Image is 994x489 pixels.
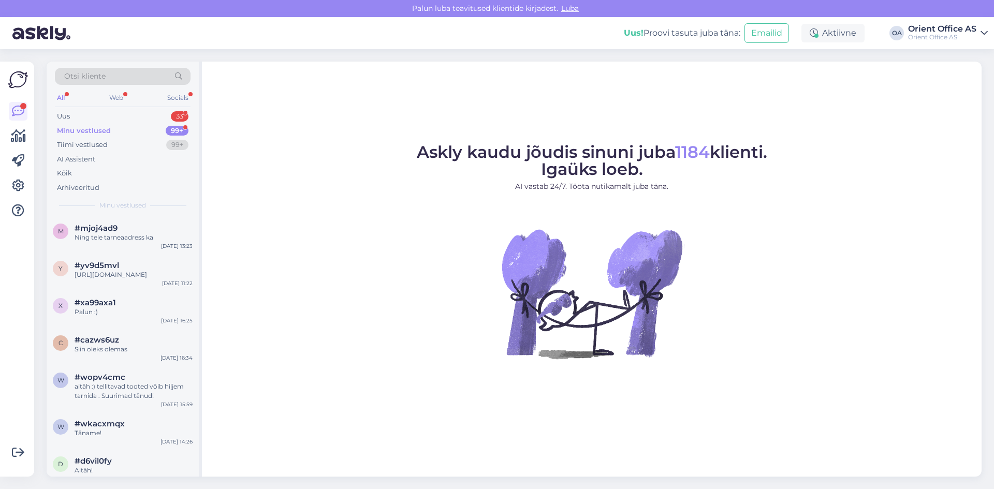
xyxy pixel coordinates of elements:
div: Socials [165,91,191,105]
div: [DATE] 13:23 [161,242,193,250]
span: c [59,339,63,347]
div: [DATE] 16:34 [160,354,193,362]
div: Web [107,91,125,105]
span: Otsi kliente [64,71,106,82]
div: 99+ [166,140,188,150]
div: [DATE] 16:25 [161,317,193,324]
span: w [57,376,64,384]
div: Proovi tasuta juba täna: [624,27,740,39]
span: #wopv4cmc [75,373,125,382]
p: AI vastab 24/7. Tööta nutikamalt juba täna. [417,181,767,192]
div: 99+ [166,126,188,136]
a: Orient Office ASOrient Office AS [908,25,988,41]
div: Minu vestlused [57,126,111,136]
span: w [57,423,64,431]
div: [URL][DOMAIN_NAME] [75,270,193,279]
div: All [55,91,67,105]
div: Kõik [57,168,72,179]
span: Askly kaudu jõudis sinuni juba klienti. Igaüks loeb. [417,142,767,179]
div: Siin oleks olemas [75,345,193,354]
span: Minu vestlused [99,201,146,210]
div: AI Assistent [57,154,95,165]
span: #yv9d5mvl [75,261,119,270]
span: Luba [558,4,582,13]
div: aitäh :) tellitavad tooted võib hiljem tarnida . Suurimad tänud! [75,382,193,401]
span: y [59,264,63,272]
div: OA [889,26,904,40]
div: [DATE] 15:59 [161,401,193,408]
img: No Chat active [499,200,685,387]
div: Arhiveeritud [57,183,99,193]
span: 1184 [675,142,710,162]
span: #wkacxmqx [75,419,125,428]
span: d [58,460,63,468]
div: [DATE] 12:52 [161,475,193,483]
button: Emailid [744,23,789,43]
div: Uus [57,111,70,122]
div: Täname! [75,428,193,438]
span: x [59,302,63,309]
div: Orient Office AS [908,25,976,33]
b: Uus! [624,28,644,38]
div: [DATE] 11:22 [162,279,193,287]
div: Tiimi vestlused [57,140,108,150]
div: Orient Office AS [908,33,976,41]
span: #xa99axa1 [75,298,116,307]
div: Ning teie tarneaadress ka [75,233,193,242]
img: Askly Logo [8,70,28,90]
div: Aktiivne [801,24,865,42]
span: m [58,227,64,235]
div: 33 [171,111,188,122]
span: #d6vil0fy [75,456,112,466]
span: #cazws6uz [75,335,119,345]
span: #mjoj4ad9 [75,224,118,233]
div: [DATE] 14:26 [160,438,193,446]
div: Palun :) [75,307,193,317]
div: Aitäh! [75,466,193,475]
